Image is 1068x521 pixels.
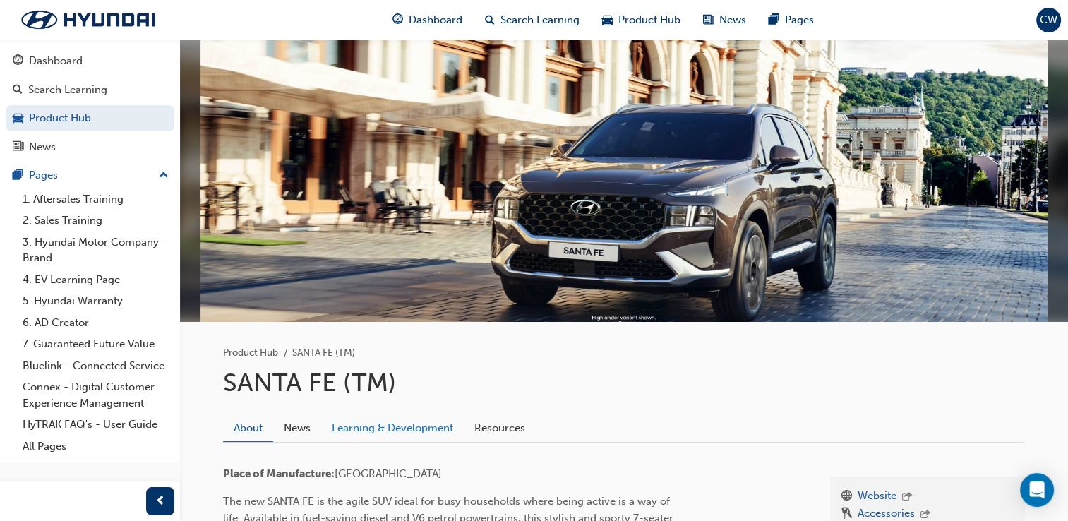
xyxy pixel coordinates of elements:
a: Dashboard [6,48,174,74]
button: DashboardSearch LearningProduct HubNews [6,45,174,162]
a: 1. Aftersales Training [17,188,174,210]
a: About [223,414,273,442]
a: 3. Hyundai Motor Company Brand [17,232,174,269]
div: Dashboard [29,53,83,69]
span: Dashboard [409,12,462,28]
span: CW [1040,12,1057,28]
span: guage-icon [392,11,403,29]
span: up-icon [159,167,169,185]
div: News [29,139,56,155]
a: Product Hub [223,347,278,359]
div: Open Intercom Messenger [1020,473,1054,507]
a: Resources [464,414,536,441]
a: 6. AD Creator [17,312,174,334]
a: Product Hub [6,105,174,131]
span: outbound-icon [920,509,930,521]
a: News [273,414,321,441]
a: Learning & Development [321,414,464,441]
span: Product Hub [618,12,680,28]
span: pages-icon [13,169,23,182]
span: [GEOGRAPHIC_DATA] [335,467,442,480]
span: guage-icon [13,55,23,68]
div: Search Learning [28,82,107,98]
img: Trak [7,5,169,35]
a: guage-iconDashboard [381,6,474,35]
a: pages-iconPages [757,6,825,35]
li: SANTA FE (TM) [292,345,355,361]
span: Search Learning [500,12,580,28]
span: Pages [785,12,814,28]
a: 7. Guaranteed Future Value [17,333,174,355]
span: outbound-icon [902,491,912,503]
button: Pages [6,162,174,188]
span: search-icon [13,84,23,97]
a: car-iconProduct Hub [591,6,692,35]
span: search-icon [485,11,495,29]
span: news-icon [703,11,714,29]
a: search-iconSearch Learning [474,6,591,35]
h1: SANTA FE (TM) [223,367,1025,398]
a: All Pages [17,436,174,457]
span: Place of Manufacture: [223,467,335,480]
a: news-iconNews [692,6,757,35]
span: prev-icon [155,493,166,510]
a: 4. EV Learning Page [17,269,174,291]
a: Bluelink - Connected Service [17,355,174,377]
a: 2. Sales Training [17,210,174,232]
span: pages-icon [769,11,779,29]
a: Search Learning [6,77,174,103]
span: www-icon [841,488,852,506]
a: 5. Hyundai Warranty [17,290,174,312]
a: HyTRAK FAQ's - User Guide [17,414,174,436]
a: News [6,134,174,160]
span: News [719,12,746,28]
span: news-icon [13,141,23,154]
a: Connex - Digital Customer Experience Management [17,376,174,414]
span: car-icon [13,112,23,125]
span: car-icon [602,11,613,29]
button: CW [1036,8,1061,32]
div: Pages [29,167,58,184]
a: Website [858,488,896,506]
